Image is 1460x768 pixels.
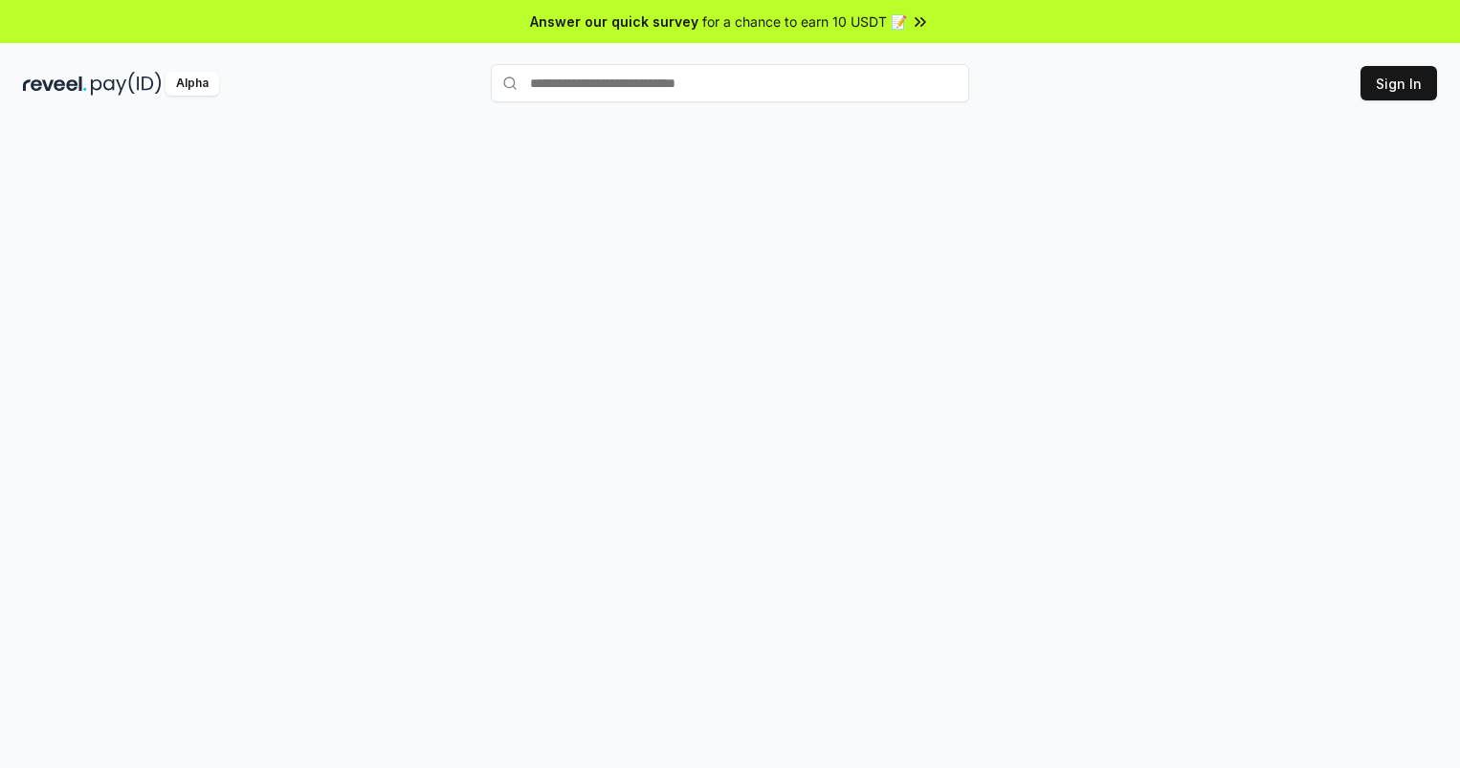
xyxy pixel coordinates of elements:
span: for a chance to earn 10 USDT 📝 [702,11,907,32]
button: Sign In [1360,66,1437,100]
img: reveel_dark [23,72,87,96]
img: pay_id [91,72,162,96]
div: Alpha [166,72,219,96]
span: Answer our quick survey [530,11,698,32]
